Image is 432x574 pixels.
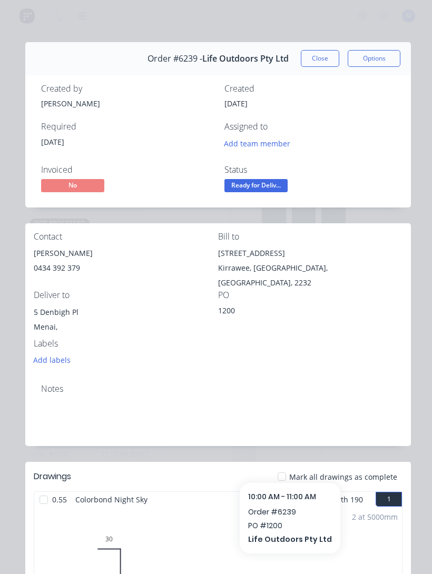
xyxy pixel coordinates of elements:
span: Mark all drawings as complete [289,471,397,482]
div: Notes [41,384,395,394]
div: [STREET_ADDRESS] [218,246,402,261]
span: Ready for Deliv... [224,179,288,192]
div: [PERSON_NAME] [34,246,218,261]
span: Colorbond Night Sky [71,492,152,507]
span: Order #6239 - [148,54,202,64]
span: [DATE] [224,98,248,108]
div: 1200 [218,305,350,320]
button: Close [301,50,339,67]
div: [PERSON_NAME] [41,98,212,109]
span: No [41,179,104,192]
div: Created by [41,84,212,94]
div: Status [224,165,395,175]
div: 5 Denbigh PlMenai, [34,305,218,339]
div: 5 Denbigh Pl [34,305,218,320]
div: Menai, [34,320,218,334]
span: 0.55 [48,492,71,507]
div: Assigned to [224,122,395,132]
div: Drawings [34,470,71,483]
div: [PERSON_NAME]0434 392 379 [34,246,218,280]
div: PO [218,290,402,300]
div: [STREET_ADDRESS]Kirrawee, [GEOGRAPHIC_DATA], [GEOGRAPHIC_DATA], 2232 [218,246,402,290]
div: Invoiced [41,165,212,175]
div: 2 at 5000mm [352,511,398,522]
div: Required [41,122,212,132]
span: [DATE] [41,137,64,147]
div: Deliver to [34,290,218,300]
div: Bill to [218,232,402,242]
button: Add team member [224,136,296,151]
div: Labels [34,339,218,349]
div: Contact [34,232,218,242]
button: Options [348,50,400,67]
button: Add labels [28,353,76,367]
div: 0434 392 379 [34,261,218,275]
div: Created [224,84,395,94]
span: Girth 190 [330,492,363,507]
button: Ready for Deliv... [224,179,288,195]
div: Kirrawee, [GEOGRAPHIC_DATA], [GEOGRAPHIC_DATA], 2232 [218,261,402,290]
span: Life Outdoors Pty Ltd [202,54,289,64]
button: 1 [376,492,402,507]
button: Add team member [219,136,296,151]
